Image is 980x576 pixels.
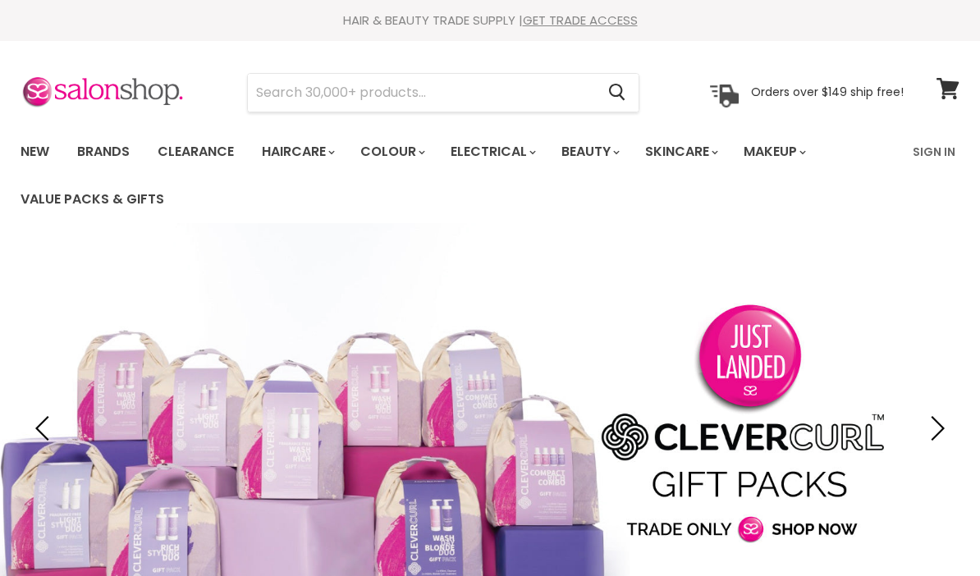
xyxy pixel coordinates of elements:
[595,74,639,112] button: Search
[29,412,62,445] button: Previous
[898,499,964,560] iframe: Gorgias live chat messenger
[65,135,142,169] a: Brands
[549,135,630,169] a: Beauty
[633,135,728,169] a: Skincare
[145,135,246,169] a: Clearance
[247,73,639,112] form: Product
[8,135,62,169] a: New
[8,182,176,217] a: Value Packs & Gifts
[250,135,345,169] a: Haircare
[903,135,965,169] a: Sign In
[8,128,903,223] ul: Main menu
[751,85,904,99] p: Orders over $149 ship free!
[248,74,595,112] input: Search
[918,412,951,445] button: Next
[348,135,435,169] a: Colour
[731,135,816,169] a: Makeup
[523,11,638,29] a: GET TRADE ACCESS
[438,135,546,169] a: Electrical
